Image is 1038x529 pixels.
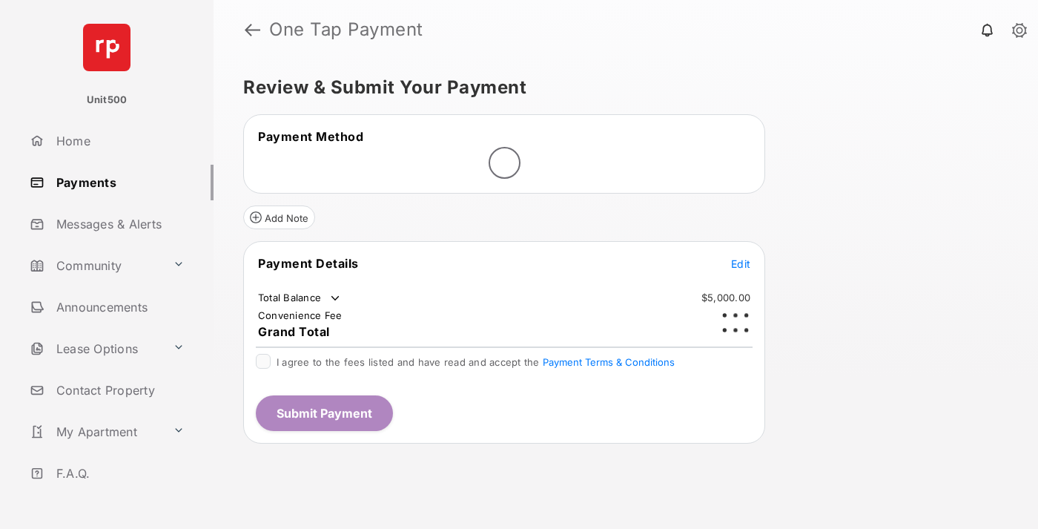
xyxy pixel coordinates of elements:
[24,456,214,491] a: F.A.Q.
[257,309,343,322] td: Convenience Fee
[701,291,751,304] td: $5,000.00
[243,206,315,229] button: Add Note
[258,324,330,339] span: Grand Total
[243,79,996,96] h5: Review & Submit Your Payment
[24,414,167,450] a: My Apartment
[24,248,167,283] a: Community
[87,93,128,108] p: Unit500
[24,123,214,159] a: Home
[24,289,214,325] a: Announcements
[258,129,363,144] span: Payment Method
[258,256,359,271] span: Payment Details
[256,395,393,431] button: Submit Payment
[269,21,423,39] strong: One Tap Payment
[24,206,214,242] a: Messages & Alerts
[83,24,130,71] img: svg+xml;base64,PHN2ZyB4bWxucz0iaHR0cDovL3d3dy53My5vcmcvMjAwMC9zdmciIHdpZHRoPSI2NCIgaGVpZ2h0PSI2NC...
[277,356,675,368] span: I agree to the fees listed and have read and accept the
[24,331,167,367] a: Lease Options
[257,291,343,306] td: Total Balance
[24,165,214,200] a: Payments
[731,256,750,271] button: Edit
[24,372,214,408] a: Contact Property
[731,257,750,270] span: Edit
[543,356,675,368] button: I agree to the fees listed and have read and accept the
